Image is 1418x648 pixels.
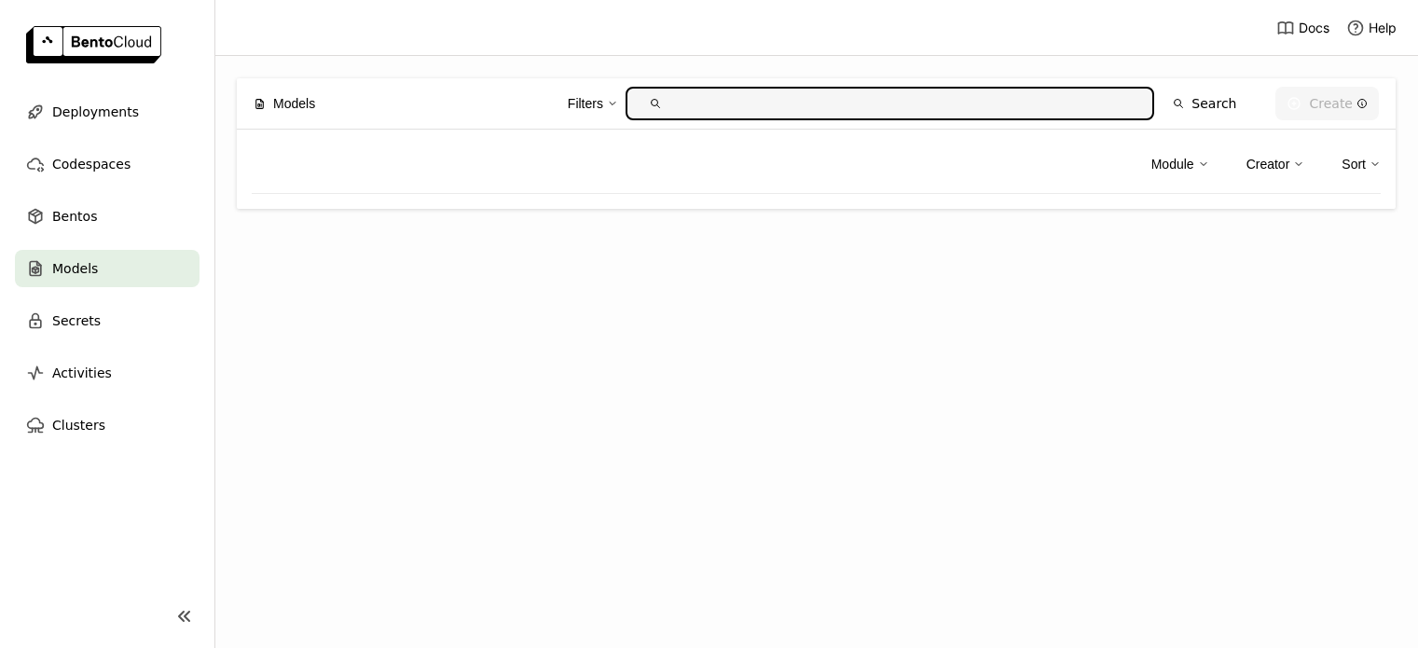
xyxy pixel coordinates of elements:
span: Clusters [52,414,105,436]
a: Secrets [15,302,200,339]
div: Create [1309,96,1368,111]
button: Search [1162,87,1247,120]
div: Module [1151,145,1209,184]
span: Models [52,257,98,280]
img: logo [26,26,161,63]
div: Filters [568,84,618,123]
span: Codespaces [52,153,131,175]
span: Bentos [52,205,97,227]
div: Sort [1342,145,1381,184]
div: Filters [568,93,603,114]
span: Help [1369,20,1397,36]
a: Models [15,250,200,287]
span: Deployments [52,101,139,123]
button: Create [1275,87,1379,120]
span: Secrets [52,310,101,332]
div: Sort [1342,154,1366,174]
a: Bentos [15,198,200,235]
div: Creator [1246,154,1290,174]
a: Clusters [15,407,200,444]
div: Module [1151,154,1194,174]
a: Docs [1276,19,1329,37]
span: Models [273,93,315,114]
span: Activities [52,362,112,384]
span: Docs [1299,20,1329,36]
div: Help [1346,19,1397,37]
a: Activities [15,354,200,392]
div: Creator [1246,145,1305,184]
